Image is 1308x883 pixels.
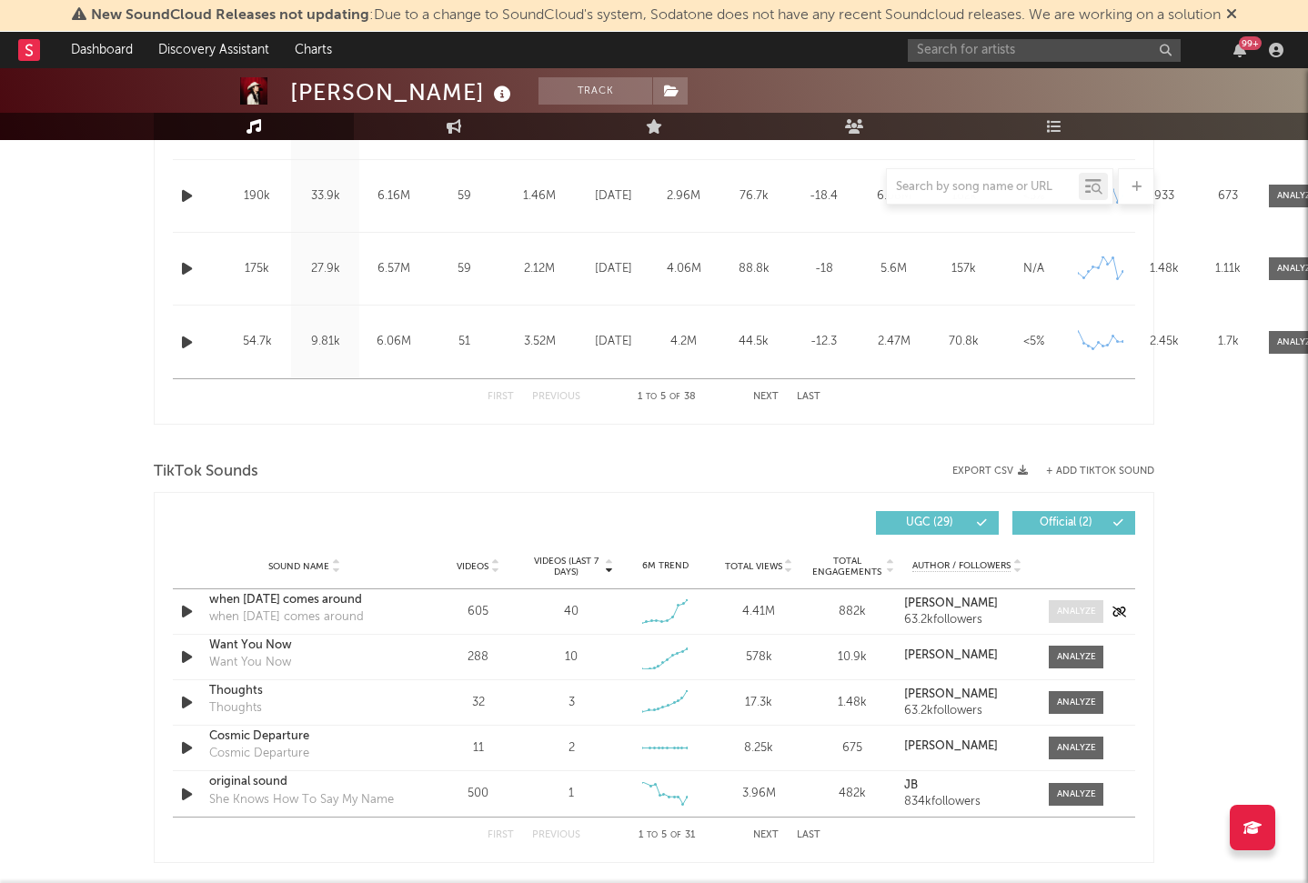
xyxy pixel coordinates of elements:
[227,333,287,351] div: 54.7k
[1137,260,1192,278] div: 1.48k
[617,386,717,408] div: 1 5 38
[568,785,574,803] div: 1
[653,260,714,278] div: 4.06M
[209,682,399,700] a: Thoughts
[1003,333,1064,351] div: <5%
[793,260,854,278] div: -18
[753,830,779,840] button: Next
[753,392,779,402] button: Next
[583,333,644,351] div: [DATE]
[529,556,603,577] span: Videos (last 7 days)
[670,831,681,839] span: of
[583,260,644,278] div: [DATE]
[723,260,784,278] div: 88.8k
[209,773,399,791] a: original sound
[904,597,998,609] strong: [PERSON_NAME]
[623,559,708,573] div: 6M Trend
[810,603,895,621] div: 882k
[717,785,801,803] div: 3.96M
[912,560,1011,572] span: Author / Followers
[863,260,924,278] div: 5.6M
[904,740,998,752] strong: [PERSON_NAME]
[904,597,1031,610] a: [PERSON_NAME]
[209,608,364,627] div: when [DATE] comes around
[810,556,884,577] span: Total Engagements
[725,561,782,572] span: Total Views
[209,699,262,717] div: Thoughts
[888,517,971,528] span: UGC ( 29 )
[209,637,399,655] div: Want You Now
[364,333,423,351] div: 6.06M
[91,8,1221,23] span: : Due to a change to SoundCloud's system, Sodatone does not have any recent Soundcloud releases. ...
[227,260,287,278] div: 175k
[296,333,355,351] div: 9.81k
[617,825,717,847] div: 1 5 31
[810,694,895,712] div: 1.48k
[532,830,580,840] button: Previous
[1201,260,1255,278] div: 1.11k
[58,32,146,68] a: Dashboard
[488,830,514,840] button: First
[797,392,820,402] button: Last
[568,739,575,758] div: 2
[436,648,520,667] div: 288
[209,791,394,809] div: She Knows How To Say My Name
[1024,517,1108,528] span: Official ( 2 )
[904,688,1031,701] a: [PERSON_NAME]
[146,32,282,68] a: Discovery Assistant
[432,333,496,351] div: 51
[436,785,520,803] div: 500
[1239,36,1262,50] div: 99 +
[647,831,658,839] span: to
[908,39,1181,62] input: Search for artists
[209,745,309,763] div: Cosmic Departure
[723,333,784,351] div: 44.5k
[904,779,918,791] strong: JB
[797,830,820,840] button: Last
[538,77,652,105] button: Track
[887,180,1079,195] input: Search by song name or URL
[1012,511,1135,535] button: Official(2)
[904,796,1031,808] div: 834k followers
[564,603,579,621] div: 40
[268,561,329,572] span: Sound Name
[717,694,801,712] div: 17.3k
[364,260,423,278] div: 6.57M
[717,648,801,667] div: 578k
[904,740,1031,753] a: [PERSON_NAME]
[568,694,575,712] div: 3
[810,648,895,667] div: 10.9k
[904,705,1031,717] div: 63.2k followers
[1137,187,1192,206] div: 933
[904,779,1031,792] a: JB
[653,333,714,351] div: 4.2M
[904,614,1031,627] div: 63.2k followers
[457,561,488,572] span: Videos
[436,603,520,621] div: 605
[646,393,657,401] span: to
[290,77,516,107] div: [PERSON_NAME]
[488,392,514,402] button: First
[282,32,345,68] a: Charts
[209,727,399,746] a: Cosmic Departure
[436,694,520,712] div: 32
[717,739,801,758] div: 8.25k
[505,333,574,351] div: 3.52M
[952,466,1028,477] button: Export CSV
[436,739,520,758] div: 11
[505,260,574,278] div: 2.12M
[717,603,801,621] div: 4.41M
[904,649,998,661] strong: [PERSON_NAME]
[154,461,258,483] span: TikTok Sounds
[933,260,994,278] div: 157k
[1201,187,1255,206] div: 673
[1028,467,1154,477] button: + Add TikTok Sound
[209,654,291,672] div: Want You Now
[810,785,895,803] div: 482k
[1046,467,1154,477] button: + Add TikTok Sound
[904,649,1031,662] a: [PERSON_NAME]
[810,739,895,758] div: 675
